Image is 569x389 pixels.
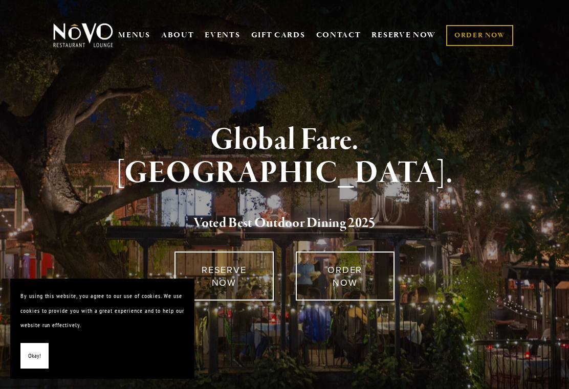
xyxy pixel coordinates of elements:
[20,289,184,333] p: By using this website, you agree to our use of cookies. We use cookies to provide you with a grea...
[118,30,150,40] a: MENUS
[296,251,395,301] a: ORDER NOW
[161,30,194,40] a: ABOUT
[51,22,115,48] img: Novo Restaurant &amp; Lounge
[20,343,49,369] button: Okay!
[10,279,194,379] section: Cookie banner
[446,25,513,46] a: ORDER NOW
[65,213,504,234] h2: 5
[251,26,305,45] a: GIFT CARDS
[205,30,240,40] a: EVENTS
[28,349,41,363] span: Okay!
[174,251,274,301] a: RESERVE NOW
[316,26,361,45] a: CONTACT
[371,26,436,45] a: RESERVE NOW
[116,121,453,193] strong: Global Fare. [GEOGRAPHIC_DATA].
[193,214,368,234] a: Voted Best Outdoor Dining 202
